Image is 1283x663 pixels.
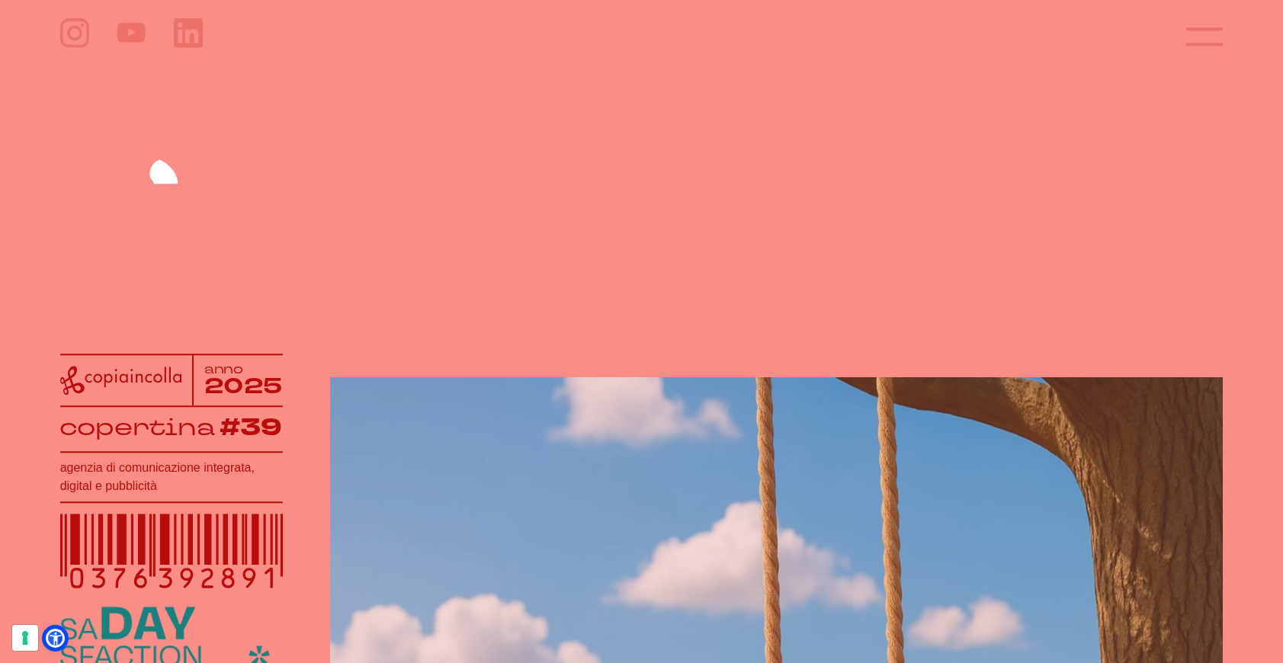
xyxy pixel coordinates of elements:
tspan: anno [204,360,244,376]
h1: agenzia di comunicazione integrata, digital e pubblicità [60,459,284,495]
button: Le tue preferenze relative al consenso per le tecnologie di tracciamento [12,625,38,651]
a: Open Accessibility Menu [46,629,65,648]
tspan: #39 [220,412,283,444]
tspan: 2025 [204,370,284,402]
tspan: copertina [59,412,215,442]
